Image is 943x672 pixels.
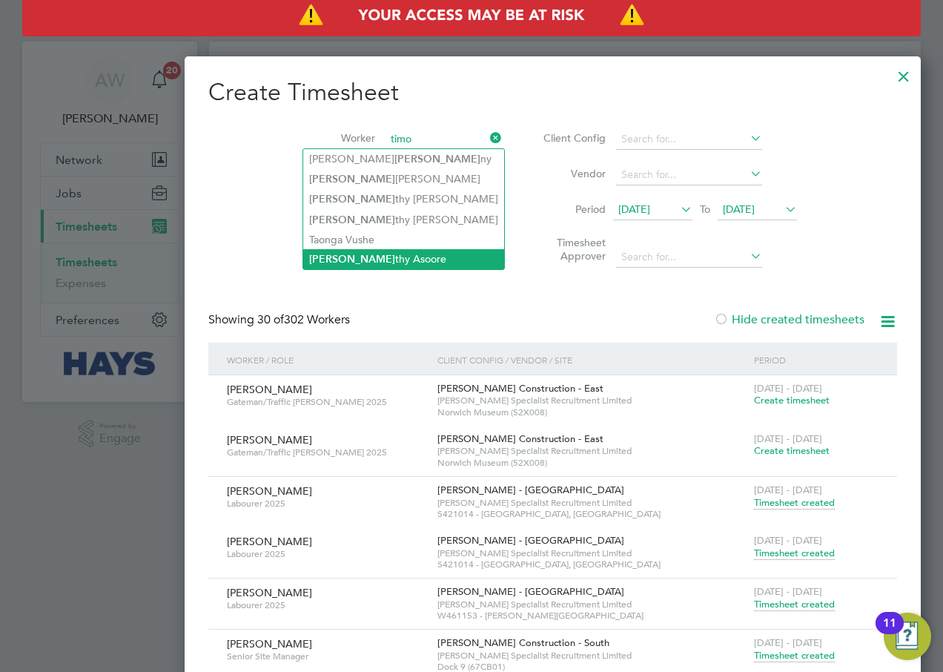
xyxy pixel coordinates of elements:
span: [DATE] - [DATE] [754,432,822,445]
span: Timesheet created [754,649,835,662]
span: [PERSON_NAME] Specialist Recruitment Limited [437,445,747,457]
b: [PERSON_NAME] [309,253,395,266]
span: [DATE] - [DATE] [754,382,822,395]
span: W461153 - [PERSON_NAME][GEOGRAPHIC_DATA] [437,610,747,622]
b: [PERSON_NAME] [394,153,480,165]
span: S421014 - [GEOGRAPHIC_DATA], [GEOGRAPHIC_DATA] [437,559,747,570]
label: Worker [308,131,375,145]
label: Timesheet Approver [539,236,606,263]
span: [PERSON_NAME] Specialist Recruitment Limited [437,650,747,662]
span: Gateman/Traffic [PERSON_NAME] 2025 [227,447,426,458]
span: 302 Workers [257,312,350,327]
span: Labourer 2025 [227,548,426,560]
h2: Create Timesheet [208,77,897,108]
span: [DATE] - [DATE] [754,484,822,496]
span: Norwich Museum (52X008) [437,457,747,469]
div: Showing [208,312,353,328]
input: Search for... [616,247,762,268]
span: [DATE] - [DATE] [754,636,822,649]
span: [DATE] - [DATE] [754,534,822,547]
span: [PERSON_NAME] Specialist Recruitment Limited [437,547,747,559]
span: 30 of [257,312,284,327]
span: [PERSON_NAME] Specialist Recruitment Limited [437,599,747,610]
span: Timesheet created [754,547,835,560]
button: Open Resource Center, 11 new notifications [884,613,931,660]
span: [PERSON_NAME] Construction - East [437,432,603,445]
span: [PERSON_NAME] [227,586,312,599]
input: Search for... [616,165,762,185]
span: [PERSON_NAME] Specialist Recruitment Limited [437,395,747,406]
span: [PERSON_NAME] Construction - East [437,382,603,395]
span: [PERSON_NAME] [227,383,312,396]
span: [PERSON_NAME] - [GEOGRAPHIC_DATA] [437,534,624,547]
span: Gateman/Traffic [PERSON_NAME] 2025 [227,396,426,408]
b: [PERSON_NAME] [309,193,395,205]
li: thy Asoore [303,249,504,269]
span: [PERSON_NAME] [227,637,312,650]
span: Create timesheet [754,394,830,406]
label: Period [539,202,606,216]
span: [PERSON_NAME] [227,535,312,548]
label: Hide created timesheets [714,312,864,327]
li: Taonga Vushe [303,230,504,249]
span: [DATE] [723,202,755,216]
span: [PERSON_NAME] Construction - South [437,636,609,649]
label: Client Config [539,131,606,145]
span: Labourer 2025 [227,498,426,510]
span: [PERSON_NAME] - [GEOGRAPHIC_DATA] [437,585,624,598]
div: Period [750,343,882,377]
span: Labourer 2025 [227,599,426,611]
span: To [695,200,715,219]
span: Timesheet created [754,598,835,611]
span: [PERSON_NAME] Specialist Recruitment Limited [437,497,747,509]
span: Norwich Museum (52X008) [437,406,747,418]
b: [PERSON_NAME] [309,214,395,226]
b: [PERSON_NAME] [309,173,395,185]
div: Worker / Role [223,343,434,377]
input: Search for... [616,129,762,150]
span: Timesheet created [754,496,835,510]
input: Search for... [386,129,502,150]
span: [PERSON_NAME] [227,484,312,498]
span: Create timesheet [754,444,830,457]
span: Senior Site Manager [227,650,426,662]
span: [PERSON_NAME] - [GEOGRAPHIC_DATA] [437,484,624,496]
li: [PERSON_NAME] [303,169,504,189]
label: Vendor [539,167,606,180]
div: Client Config / Vendor / Site [434,343,750,377]
li: [PERSON_NAME] ny [303,149,504,169]
li: thy [PERSON_NAME] [303,189,504,209]
li: thy [PERSON_NAME] [303,210,504,230]
div: 11 [883,623,896,642]
span: [PERSON_NAME] [227,433,312,447]
span: [DATE] - [DATE] [754,585,822,598]
span: [DATE] [618,202,650,216]
span: S421014 - [GEOGRAPHIC_DATA], [GEOGRAPHIC_DATA] [437,508,747,520]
